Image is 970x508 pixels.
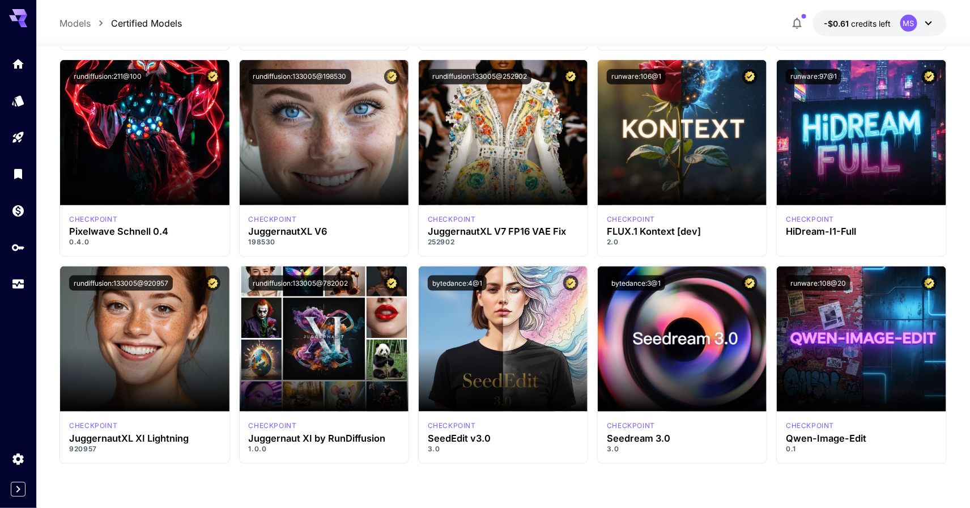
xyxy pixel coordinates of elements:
div: FLUX.1 S [69,214,117,225]
button: Certified Model – Vetted for best performance and includes a commercial license. [384,69,399,84]
p: 0.1 [786,444,937,454]
div: Usage [11,277,25,291]
button: Expand sidebar [11,482,25,497]
div: SDXL 1.0 [249,421,297,431]
div: Settings [11,452,25,466]
div: SDXL Lightning [69,421,117,431]
p: 252902 [428,237,578,247]
button: runware:106@1 [607,69,666,84]
div: HiDream Full [786,214,834,225]
div: Models [11,91,25,105]
button: runware:108@20 [786,276,850,291]
button: Certified Model – Vetted for best performance and includes a commercial license. [205,69,220,84]
button: Certified Model – Vetted for best performance and includes a commercial license. [922,69,937,84]
div: MS [900,15,917,32]
a: Certified Models [111,16,182,30]
button: runware:97@1 [786,69,841,84]
button: rundiffusion:133005@920957 [69,276,173,291]
h3: Pixelwave Schnell 0.4 [69,226,220,237]
p: 920957 [69,444,220,454]
p: checkpoint [249,421,297,431]
p: checkpoint [428,421,476,431]
button: rundiffusion:133005@782002 [249,276,353,291]
div: -$0.6128 [824,18,891,29]
h3: JuggernautXL V6 [249,226,399,237]
button: Certified Model – Vetted for best performance and includes a commercial license. [384,276,399,291]
div: Wallet [11,204,25,218]
nav: breadcrumb [59,16,182,30]
button: bytedance:4@1 [428,276,487,291]
a: Models [59,16,91,30]
p: 0.4.0 [69,237,220,247]
h3: Juggernaut XI by RunDiffusion [249,433,399,444]
button: Certified Model – Vetted for best performance and includes a commercial license. [563,69,578,84]
h3: JuggernautXL V7 FP16 VAE Fix [428,226,578,237]
p: 2.0 [607,237,758,247]
p: 198530 [249,237,399,247]
div: Playground [11,130,25,145]
button: Certified Model – Vetted for best performance and includes a commercial license. [205,276,220,291]
div: Library [11,167,25,181]
p: 3.0 [607,444,758,454]
h3: JuggernautXL XI Lightning [69,433,220,444]
button: Certified Model – Vetted for best performance and includes a commercial license. [563,276,578,291]
div: qwen_image_edit [786,421,834,431]
button: Certified Model – Vetted for best performance and includes a commercial license. [742,276,758,291]
div: SDXL 1.0 [249,214,297,225]
button: rundiffusion:133005@252902 [428,69,531,84]
h3: Qwen-Image-Edit [786,433,937,444]
p: 3.0 [428,444,578,454]
div: FLUX.1 Kontext [dev] [607,214,655,225]
div: Home [11,57,25,71]
p: checkpoint [786,214,834,225]
p: checkpoint [69,214,117,225]
p: 1.0.0 [249,444,399,454]
div: seedream3 [607,421,655,431]
h3: HiDream-I1-Full [786,226,937,237]
button: bytedance:3@1 [607,276,665,291]
button: Certified Model – Vetted for best performance and includes a commercial license. [742,69,758,84]
p: checkpoint [69,421,117,431]
span: -$0.61 [824,19,852,28]
div: seededit_3_0 [428,421,476,431]
div: API Keys [11,240,25,255]
h3: Seedream 3.0 [607,433,758,444]
h3: FLUX.1 Kontext [dev] [607,226,758,237]
p: checkpoint [428,214,476,225]
button: Certified Model – Vetted for best performance and includes a commercial license. [922,276,937,291]
span: credits left [852,19,891,28]
p: checkpoint [249,214,297,225]
button: -$0.6128MS [813,10,947,36]
button: rundiffusion:133005@198530 [249,69,351,84]
p: checkpoint [786,421,834,431]
p: checkpoint [607,214,655,225]
h3: SeedEdit v3.0 [428,433,578,444]
div: SDXL 1.0 [428,214,476,225]
p: checkpoint [607,421,655,431]
button: rundiffusion:211@100 [69,69,146,84]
